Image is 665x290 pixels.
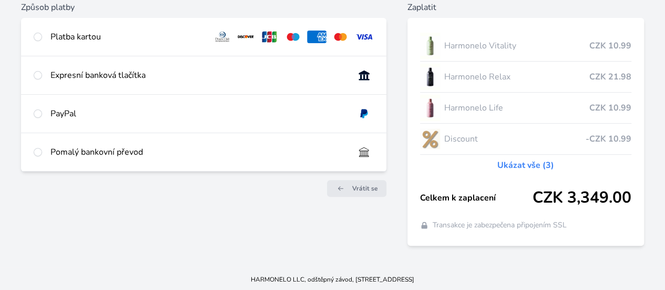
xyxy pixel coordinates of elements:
img: CLEAN_LIFE_se_stinem_x-lo.jpg [420,95,440,121]
span: CZK 3,349.00 [533,188,631,207]
span: Harmonelo Relax [444,71,589,83]
img: amex.svg [307,31,326,43]
img: diners.svg [213,31,232,43]
h6: Zaplatit [407,1,644,14]
span: Discount [444,133,586,145]
span: Transakce je zabezpečena připojením SSL [433,220,567,231]
img: discover.svg [236,31,255,43]
img: visa.svg [354,31,374,43]
div: Pomalý bankovní převod [50,146,346,158]
img: mc.svg [331,31,350,43]
img: jcb.svg [260,31,279,43]
h6: Způsob platby [21,1,386,14]
img: maestro.svg [283,31,303,43]
span: CZK 21.98 [589,71,631,83]
img: onlineBanking_CZ.svg [354,69,374,82]
span: Vrátit se [352,184,378,193]
span: CZK 10.99 [589,102,631,114]
div: PayPal [50,107,346,120]
div: Expresní banková tlačítka [50,69,346,82]
a: Vrátit se [327,180,386,197]
img: CLEAN_RELAX_se_stinem_x-lo.jpg [420,64,440,90]
img: bankTransfer_IBAN.svg [354,146,374,158]
img: paypal.svg [354,107,374,120]
span: Harmonelo Vitality [444,39,589,52]
a: Ukázat vše (3) [497,159,554,172]
span: Celkem k zaplacení [420,192,533,204]
img: CLEAN_VITALITY_se_stinem_x-lo.jpg [420,33,440,59]
span: -CZK 10.99 [586,133,631,145]
img: discount-lo.png [420,126,440,152]
span: Harmonelo Life [444,102,589,114]
div: Platba kartou [50,31,204,43]
span: CZK 10.99 [589,39,631,52]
